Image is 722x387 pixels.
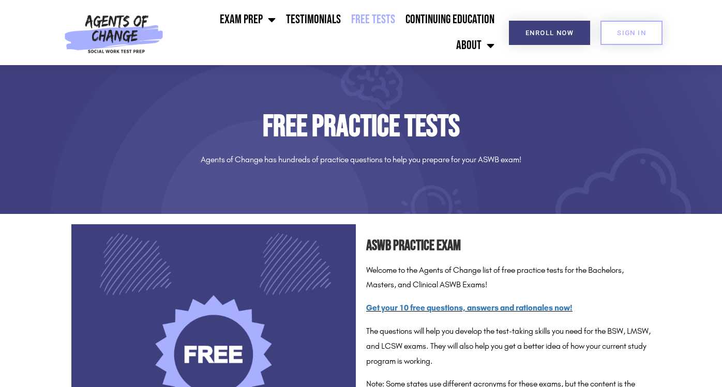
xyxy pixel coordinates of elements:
[215,7,281,33] a: Exam Prep
[525,29,574,36] span: Enroll Now
[366,235,651,258] h2: ASWB Practice Exam
[600,21,663,45] a: SIGN IN
[71,152,651,167] p: Agents of Change has hundreds of practice questions to help you prepare for your ASWB exam!
[168,7,500,58] nav: Menu
[366,303,573,313] a: Get your 10 free questions, answers and rationales now!
[451,33,500,58] a: About
[366,263,651,293] p: Welcome to the Agents of Change list of free practice tests for the Bachelors, Masters, and Clini...
[617,29,646,36] span: SIGN IN
[71,112,651,142] h1: Free Practice Tests
[400,7,500,33] a: Continuing Education
[509,21,590,45] a: Enroll Now
[346,7,400,33] a: Free Tests
[281,7,346,33] a: Testimonials
[366,324,651,368] p: The questions will help you develop the test-taking skills you need for the BSW, LMSW, and LCSW e...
